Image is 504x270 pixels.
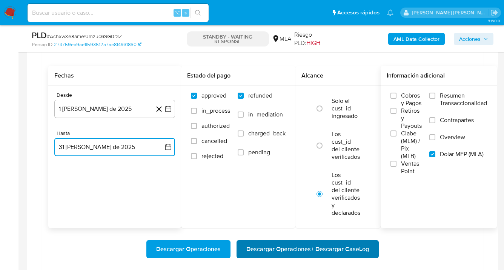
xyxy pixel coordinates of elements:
div: MLA [272,35,291,43]
input: Buscar usuario o caso... [28,8,209,18]
a: Notificaciones [387,9,393,16]
p: juanpablo.jfernandez@mercadolibre.com [412,9,488,16]
span: Accesos rápidos [337,9,380,17]
a: 274759eb9ae1f593612a7ae814931860 [54,41,141,48]
span: ⌥ [174,9,180,16]
span: HIGH [306,39,320,47]
span: 3.160.0 [488,18,500,24]
button: search-icon [190,8,206,18]
button: AML Data Collector [388,33,445,45]
b: Person ID [32,41,52,48]
a: Salir [490,9,498,17]
button: Acciones [454,33,493,45]
span: Riesgo PLD: [294,31,339,47]
p: STANDBY - WAITING RESPONSE [187,31,269,47]
b: AML Data Collector [393,33,439,45]
span: s [184,9,187,16]
span: # AchxwXe8ameYJmzuc6SG0r3Z [47,33,122,40]
b: PLD [32,29,47,41]
span: Acciones [459,33,481,45]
